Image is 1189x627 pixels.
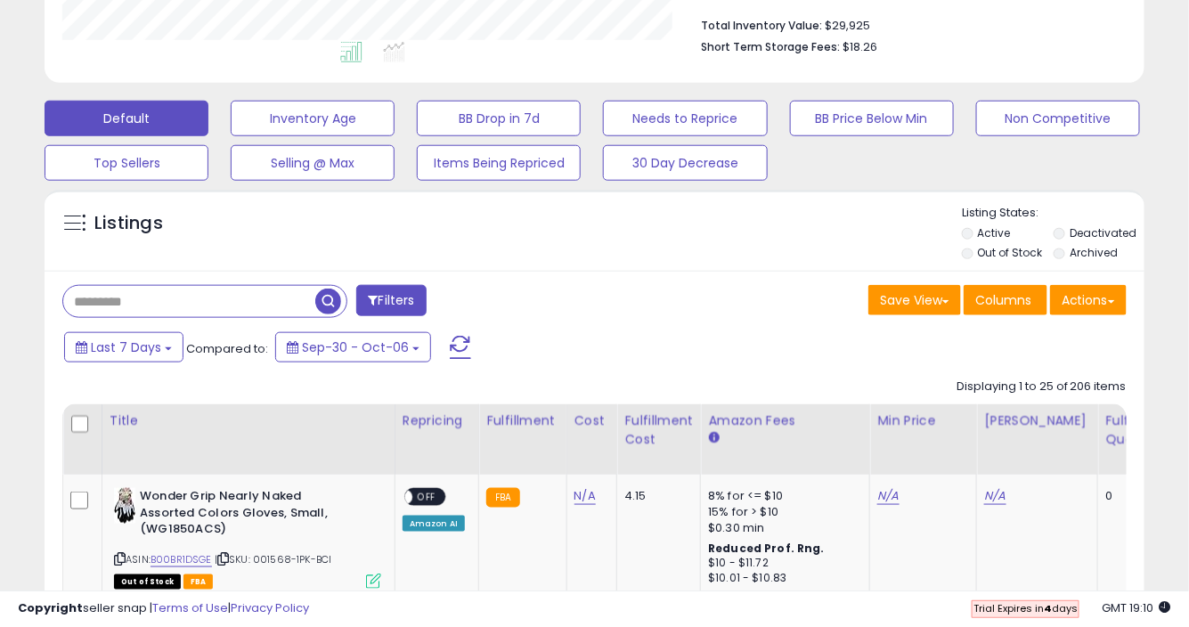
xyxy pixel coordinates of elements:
[603,145,767,181] button: 30 Day Decrease
[1105,411,1167,449] div: Fulfillable Quantity
[151,552,212,567] a: B00BR1DSGE
[215,552,332,566] span: | SKU: 001568-1PK-BCI
[708,520,856,536] div: $0.30 min
[18,600,309,617] div: seller snap | |
[603,101,767,136] button: Needs to Reprice
[574,487,596,505] a: N/A
[18,599,83,616] strong: Copyright
[110,411,387,430] div: Title
[140,488,356,542] b: Wonder Grip Nearly Naked Assorted Colors Gloves, Small, (WG1850ACS)
[94,211,163,236] h5: Listings
[275,332,431,362] button: Sep-30 - Oct-06
[708,541,825,556] b: Reduced Prof. Rng.
[486,411,558,430] div: Fulfillment
[984,487,1006,505] a: N/A
[152,599,228,616] a: Terms of Use
[978,245,1043,260] label: Out of Stock
[708,556,856,571] div: $10 - $11.72
[624,411,693,449] div: Fulfillment Cost
[702,13,1113,35] li: $29,925
[183,574,214,590] span: FBA
[708,571,856,586] div: $10.01 - $10.83
[877,411,969,430] div: Min Price
[403,516,465,532] div: Amazon AI
[114,574,181,590] span: All listings that are currently out of stock and unavailable for purchase on Amazon
[356,285,426,316] button: Filters
[962,205,1144,222] p: Listing States:
[708,430,719,446] small: Amazon Fees.
[978,225,1011,240] label: Active
[790,101,954,136] button: BB Price Below Min
[702,39,841,54] b: Short Term Storage Fees:
[91,338,161,356] span: Last 7 Days
[417,145,581,181] button: Items Being Repriced
[843,38,878,55] span: $18.26
[64,332,183,362] button: Last 7 Days
[976,101,1140,136] button: Non Competitive
[403,411,471,430] div: Repricing
[231,101,395,136] button: Inventory Age
[957,379,1127,395] div: Displaying 1 to 25 of 206 items
[624,488,687,504] div: 4.15
[1070,245,1118,260] label: Archived
[984,411,1090,430] div: [PERSON_NAME]
[708,488,856,504] div: 8% for <= $10
[975,291,1031,309] span: Columns
[186,340,268,357] span: Compared to:
[868,285,961,315] button: Save View
[877,487,899,505] a: N/A
[708,504,856,520] div: 15% for > $10
[708,411,862,430] div: Amazon Fees
[1105,488,1160,504] div: 0
[412,490,441,505] span: OFF
[114,488,135,524] img: 51UNiUQa5RL._SL40_.jpg
[964,285,1047,315] button: Columns
[417,101,581,136] button: BB Drop in 7d
[973,601,1078,615] span: Trial Expires in days
[486,488,519,508] small: FBA
[231,599,309,616] a: Privacy Policy
[574,411,610,430] div: Cost
[702,18,823,33] b: Total Inventory Value:
[1050,285,1127,315] button: Actions
[1044,601,1052,615] b: 4
[1103,599,1171,616] span: 2025-10-14 19:10 GMT
[231,145,395,181] button: Selling @ Max
[114,488,381,587] div: ASIN:
[45,145,208,181] button: Top Sellers
[302,338,409,356] span: Sep-30 - Oct-06
[1070,225,1136,240] label: Deactivated
[45,101,208,136] button: Default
